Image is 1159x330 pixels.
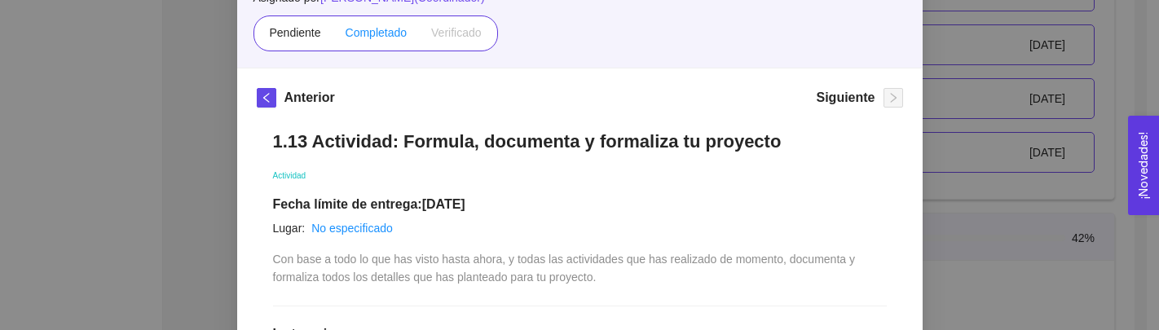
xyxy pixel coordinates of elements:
span: Completado [346,26,408,39]
span: Pendiente [269,26,320,39]
span: Verificado [431,26,481,39]
article: Lugar: [273,219,306,237]
h1: Fecha límite de entrega: [DATE] [273,196,887,213]
button: Open Feedback Widget [1128,116,1159,215]
a: No especificado [311,222,393,235]
h5: Anterior [284,88,335,108]
button: right [884,88,903,108]
button: left [257,88,276,108]
h1: 1.13 Actividad: Formula, documenta y formaliza tu proyecto [273,130,887,152]
h5: Siguiente [816,88,875,108]
span: Con base a todo lo que has visto hasta ahora, y todas las actividades que has realizado de moment... [273,253,858,284]
span: left [258,92,275,103]
span: Actividad [273,171,306,180]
